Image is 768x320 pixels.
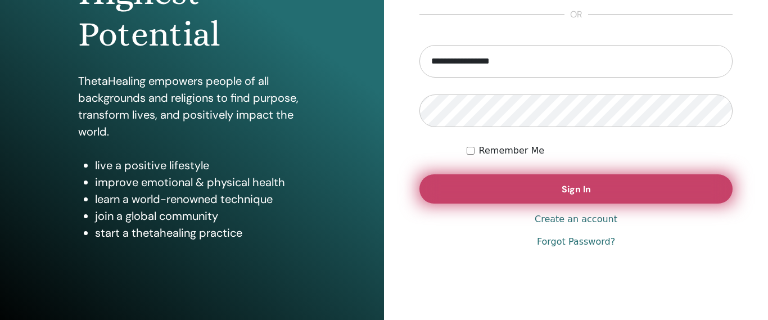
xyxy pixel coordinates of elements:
[562,183,591,195] span: Sign In
[537,235,615,249] a: Forgot Password?
[95,224,306,241] li: start a thetahealing practice
[95,191,306,208] li: learn a world-renowned technique
[95,157,306,174] li: live a positive lifestyle
[95,174,306,191] li: improve emotional & physical health
[95,208,306,224] li: join a global community
[479,144,545,157] label: Remember Me
[467,144,733,157] div: Keep me authenticated indefinitely or until I manually logout
[564,8,588,21] span: or
[535,213,617,226] a: Create an account
[78,73,306,140] p: ThetaHealing empowers people of all backgrounds and religions to find purpose, transform lives, a...
[419,174,733,204] button: Sign In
